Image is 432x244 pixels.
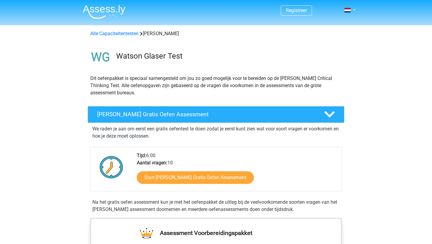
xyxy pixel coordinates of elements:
img: Klok [96,152,127,182]
a: Alle Capaciteitentesten [90,31,139,36]
div: 6:00 10 [132,152,341,191]
div: Na het gratis oefen assessment kun je met het oefenpakket de uitleg bij de veelvoorkomende soorte... [90,199,342,213]
a: Start [PERSON_NAME] Gratis Oefen Assessment [137,171,254,184]
a: [PERSON_NAME] Gratis Oefen Assessment [85,106,347,123]
p: Dit oefenpakket is speciaal samengesteld om jou zo goed mogelijk voor te bereiden op de [PERSON_N... [90,75,342,96]
img: watson glaser [88,44,113,70]
div: [PERSON_NAME] [88,30,344,37]
h4: [PERSON_NAME] Gratis Oefen Assessment [97,111,314,118]
p: We raden je aan om eerst een gratis oefentest te doen zodat je eerst kunt zien wat voor soort vra... [92,125,340,140]
b: Aantal vragen: [137,160,167,166]
img: Assessly [83,5,125,19]
h3: Watson Glaser Test [116,51,340,61]
a: Registreer [286,8,307,13]
b: Tijd: [137,153,146,158]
